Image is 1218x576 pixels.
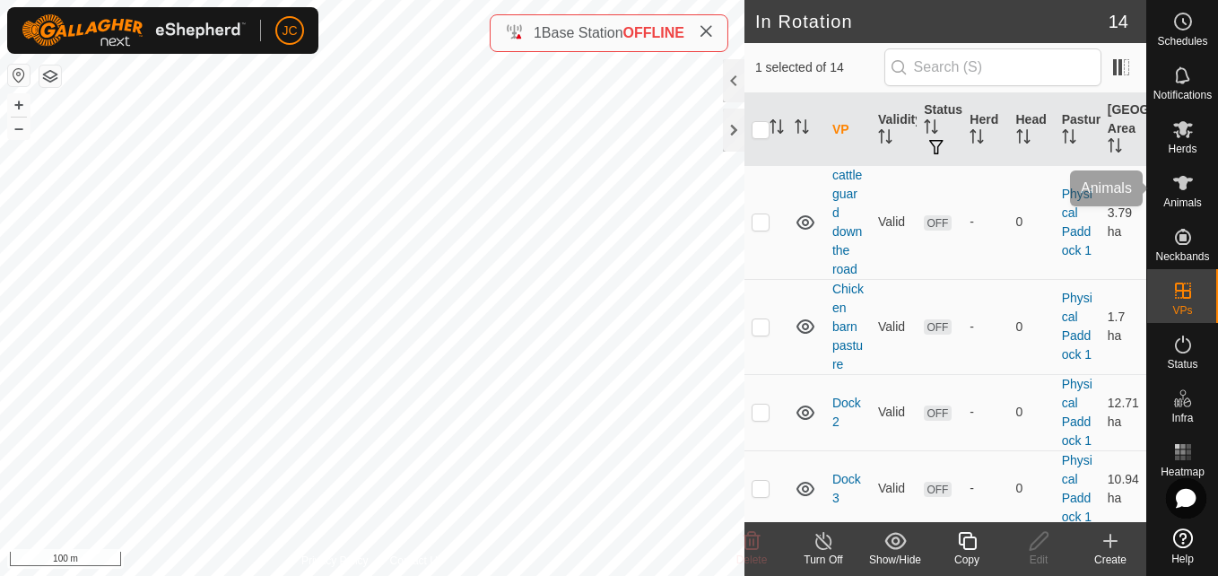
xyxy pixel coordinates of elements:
button: Map Layers [39,65,61,87]
th: Pasture [1055,93,1101,167]
button: + [8,94,30,116]
div: Turn Off [787,552,859,568]
span: Help [1171,554,1194,564]
td: Valid [871,450,917,527]
p-sorticon: Activate to sort [795,122,809,136]
div: Edit [1003,552,1074,568]
td: 0 [1009,279,1055,374]
input: Search (S) [884,48,1101,86]
div: Copy [931,552,1003,568]
th: VP [825,93,871,167]
a: Physical Paddock 1 [1062,187,1092,257]
span: 14 [1109,8,1128,35]
a: Privacy Policy [301,553,369,569]
td: Valid [871,279,917,374]
span: OFF [924,482,951,497]
span: Schedules [1157,36,1207,47]
span: OFFLINE [623,25,684,40]
span: OFF [924,406,951,421]
span: VPs [1172,305,1192,316]
span: Animals [1163,197,1202,208]
div: - [970,479,1001,498]
p-sorticon: Activate to sort [970,132,984,146]
span: Herds [1168,144,1196,154]
span: Base Station [542,25,623,40]
th: Status [917,93,962,167]
a: Physical Paddock 1 [1062,453,1092,524]
a: Dock 3 [832,472,861,505]
p-sorticon: Activate to sort [1108,141,1122,155]
img: Gallagher Logo [22,14,246,47]
a: Chicken barn pasture [832,282,864,371]
button: Reset Map [8,65,30,86]
a: cattle guard down the road [832,168,862,276]
span: Neckbands [1155,251,1209,262]
span: JC [282,22,297,40]
p-sorticon: Activate to sort [1062,132,1076,146]
button: – [8,118,30,139]
td: 3.79 ha [1101,165,1146,279]
td: 0 [1009,165,1055,279]
td: Valid [871,165,917,279]
td: 12.71 ha [1101,374,1146,450]
p-sorticon: Activate to sort [878,132,892,146]
p-sorticon: Activate to sort [770,122,784,136]
span: OFF [924,319,951,335]
a: Help [1147,521,1218,572]
span: Infra [1171,413,1193,423]
th: Head [1009,93,1055,167]
a: Physical Paddock 1 [1062,291,1092,362]
a: Contact Us [390,553,443,569]
th: Validity [871,93,917,167]
div: - [970,213,1001,231]
a: Dock 2 [832,396,861,429]
div: - [970,318,1001,336]
span: Delete [736,554,768,566]
div: - [970,403,1001,422]
a: Physical Paddock 1 [1062,377,1092,448]
td: 0 [1009,374,1055,450]
span: OFF [924,215,951,231]
p-sorticon: Activate to sort [924,122,938,136]
span: Status [1167,359,1197,370]
div: Create [1074,552,1146,568]
div: Show/Hide [859,552,931,568]
th: Herd [962,93,1008,167]
td: Valid [871,374,917,450]
span: Heatmap [1161,467,1205,477]
span: 1 selected of 14 [755,58,884,77]
p-sorticon: Activate to sort [1016,132,1031,146]
td: 1.7 ha [1101,279,1146,374]
span: 1 [534,25,542,40]
h2: In Rotation [755,11,1109,32]
th: [GEOGRAPHIC_DATA] Area [1101,93,1146,167]
td: 10.94 ha [1101,450,1146,527]
td: 0 [1009,450,1055,527]
span: Notifications [1153,90,1212,100]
